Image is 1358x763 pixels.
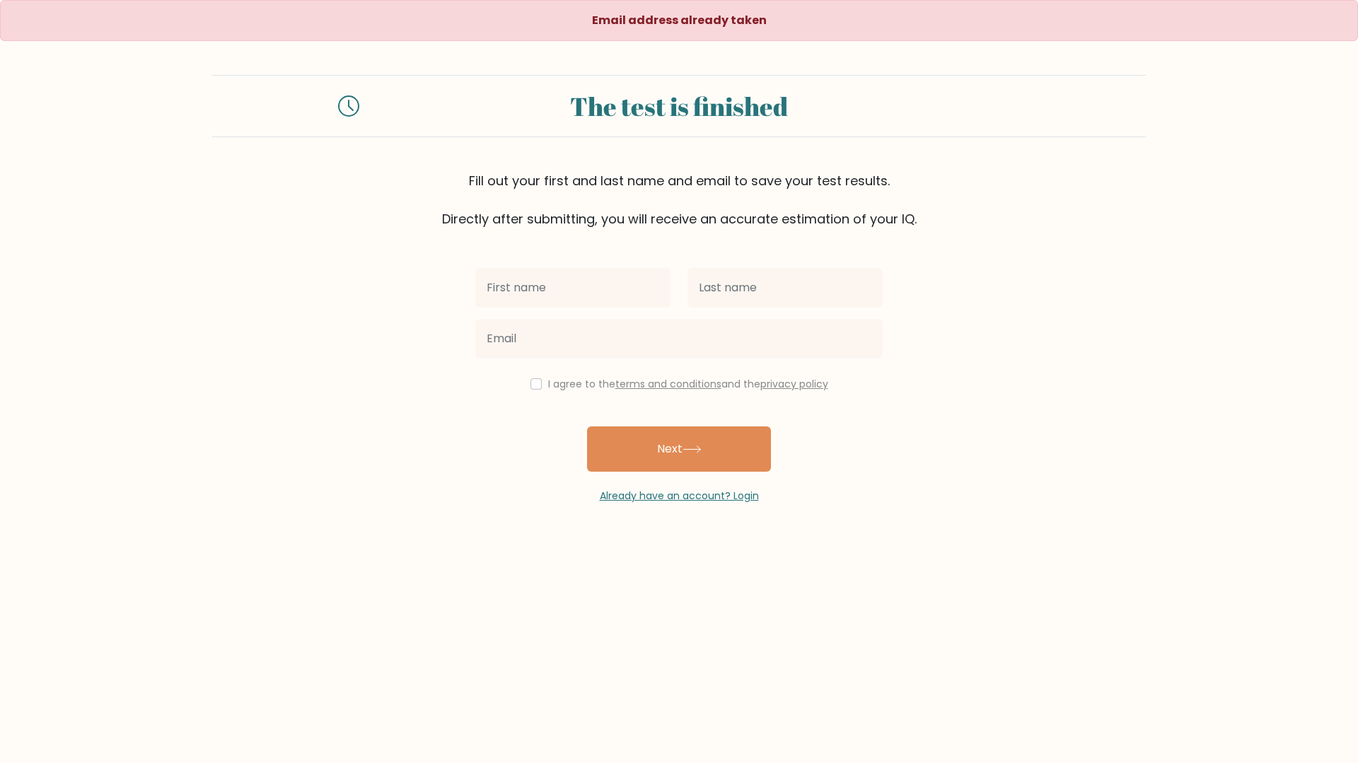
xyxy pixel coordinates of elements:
[212,171,1146,228] div: Fill out your first and last name and email to save your test results. Directly after submitting,...
[587,426,771,472] button: Next
[760,377,828,391] a: privacy policy
[600,489,759,503] a: Already have an account? Login
[475,319,883,359] input: Email
[592,12,767,28] strong: Email address already taken
[687,268,883,308] input: Last name
[615,377,721,391] a: terms and conditions
[475,268,671,308] input: First name
[376,87,982,125] div: The test is finished
[548,377,828,391] label: I agree to the and the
